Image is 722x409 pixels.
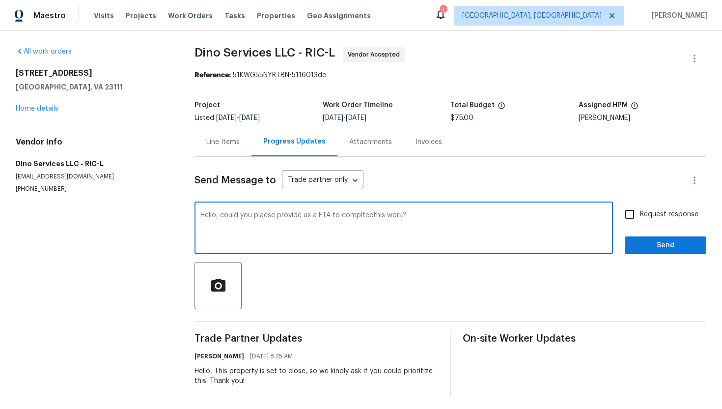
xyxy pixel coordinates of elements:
[33,11,66,21] span: Maestro
[323,115,343,121] span: [DATE]
[263,137,326,146] div: Progress Updates
[194,47,335,58] span: Dino Services LLC - RIC-L
[307,11,371,21] span: Geo Assignments
[239,115,260,121] span: [DATE]
[16,68,171,78] h2: [STREET_ADDRESS]
[631,102,639,115] span: The hpm assigned to this work order.
[346,115,366,121] span: [DATE]
[216,115,237,121] span: [DATE]
[450,102,495,109] h5: Total Budget
[579,102,628,109] h5: Assigned HPM
[16,159,171,169] h5: Dino Services LLC - RIC-L
[416,137,442,147] div: Invoices
[126,11,156,21] span: Projects
[323,102,393,109] h5: Work Order Timeline
[16,82,171,92] h5: [GEOGRAPHIC_DATA], VA 23111
[194,70,706,80] div: 51KWG55NYRTBN-5116013de
[200,212,607,246] textarea: Hello, could you plaese provide us a ETA to complteethis work?
[440,6,446,16] div: 1
[16,48,72,55] a: All work orders
[194,334,438,344] span: Trade Partner Updates
[16,105,58,112] a: Home details
[194,102,220,109] h5: Project
[194,366,438,386] div: Hello, This property is set to close, so we kindly ask if you could prioritize this. Thank you!
[224,12,245,19] span: Tasks
[640,209,698,220] span: Request response
[323,115,366,121] span: -
[194,72,231,79] b: Reference:
[250,351,293,361] span: [DATE] 8:25 AM
[625,236,706,255] button: Send
[633,239,698,252] span: Send
[648,11,707,21] span: [PERSON_NAME]
[206,137,240,147] div: Line Items
[194,175,276,185] span: Send Message to
[257,11,295,21] span: Properties
[216,115,260,121] span: -
[194,115,260,121] span: Listed
[463,334,706,344] span: On-site Worker Updates
[168,11,213,21] span: Work Orders
[194,351,244,361] h6: [PERSON_NAME]
[579,115,707,121] div: [PERSON_NAME]
[16,185,171,193] p: [PHONE_NUMBER]
[94,11,114,21] span: Visits
[462,11,602,21] span: [GEOGRAPHIC_DATA], [GEOGRAPHIC_DATA]
[498,102,505,115] span: The total cost of line items that have been proposed by Opendoor. This sum includes line items th...
[282,173,363,189] div: Trade partner only
[349,137,392,147] div: Attachments
[16,173,171,181] p: [EMAIL_ADDRESS][DOMAIN_NAME]
[16,137,171,147] h4: Vendor Info
[348,50,404,59] span: Vendor Accepted
[450,115,473,121] span: $75.00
